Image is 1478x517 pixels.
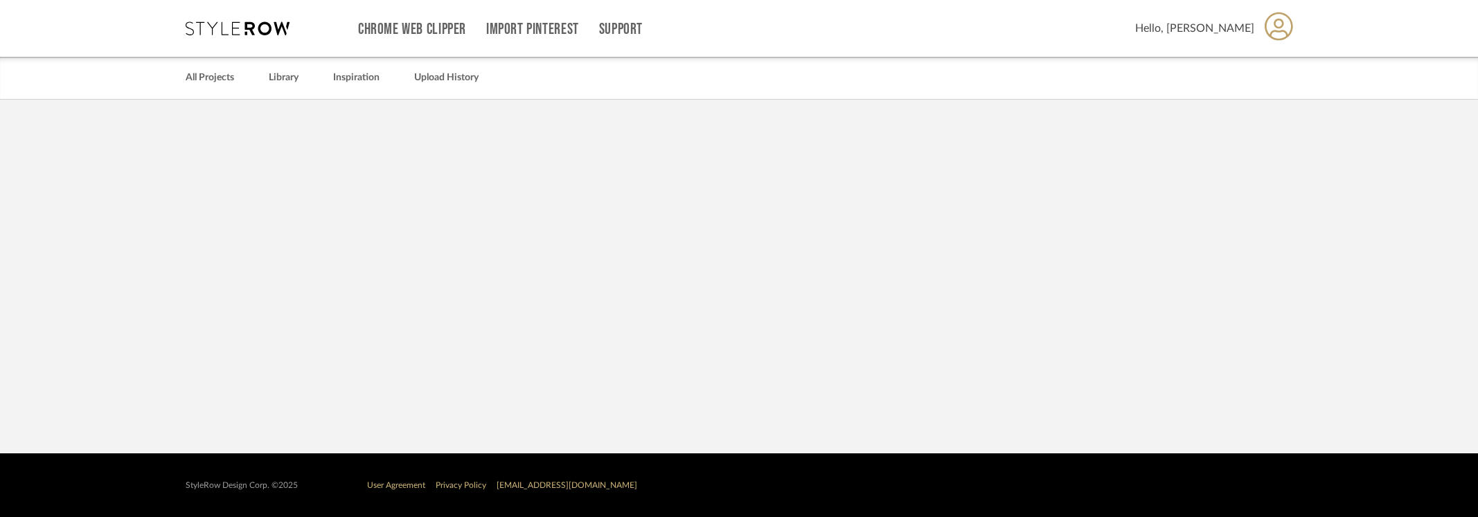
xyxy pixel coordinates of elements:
a: Import Pinterest [486,24,579,35]
a: Privacy Policy [436,481,486,489]
a: Chrome Web Clipper [358,24,466,35]
a: All Projects [186,69,234,87]
a: [EMAIL_ADDRESS][DOMAIN_NAME] [497,481,637,489]
a: Inspiration [333,69,380,87]
a: User Agreement [367,481,425,489]
a: Library [269,69,299,87]
div: StyleRow Design Corp. ©2025 [186,480,298,491]
a: Upload History [414,69,479,87]
span: Hello, [PERSON_NAME] [1135,20,1254,37]
a: Support [599,24,643,35]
